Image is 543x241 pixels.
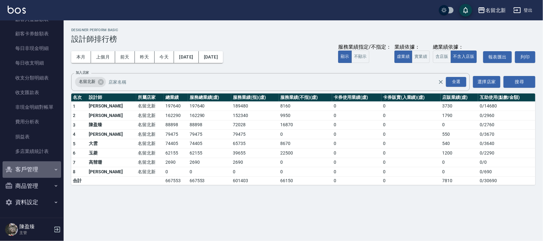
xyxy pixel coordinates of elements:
td: 197640 [188,101,231,111]
button: 前天 [115,51,135,63]
td: 陳盈臻 [87,120,136,130]
td: 大雲 [87,139,136,148]
button: 報表匯出 [483,51,512,63]
button: 商品管理 [3,178,61,195]
td: 8160 [279,101,332,111]
td: 0 / 2290 [478,148,535,158]
td: 39655 [231,148,279,158]
td: 7810 [441,176,478,185]
td: 2690 [231,158,279,167]
button: 虛業績 [394,51,412,63]
span: 2 [73,113,75,118]
td: 0 [381,120,441,130]
button: 列印 [515,51,535,63]
span: 8 [73,169,75,174]
td: 0 [441,158,478,167]
td: 152340 [231,111,279,120]
td: 0 [332,167,381,177]
h2: Designer Perform Basic [71,28,535,32]
td: 0 [279,130,332,139]
td: 62155 [188,148,231,158]
div: 名留北新 [75,77,106,87]
td: 0 [332,148,381,158]
td: 0 [381,139,441,148]
span: 5 [73,141,75,146]
td: 0 / 30690 [478,176,535,185]
td: 0 [332,120,381,130]
td: [PERSON_NAME] [87,101,136,111]
td: 0 [164,167,188,177]
td: [PERSON_NAME] [87,111,136,120]
th: 互助使用(點數/金額) [478,93,535,102]
button: 實業績 [412,51,430,63]
th: 服務業績(不指)(虛) [279,93,332,102]
td: 玉菱 [87,148,136,158]
button: Open [445,76,468,88]
td: 16870 [279,120,332,130]
button: 今天 [155,51,174,63]
td: 72028 [231,120,279,130]
td: 名留北新 [136,101,164,111]
a: 每日非現金明細 [3,41,61,56]
td: 540 [441,139,478,148]
a: 每日收支明細 [3,56,61,71]
th: 服務業績(指)(虛) [231,93,279,102]
h5: 陳盈臻 [19,224,52,230]
td: 0 [231,167,279,177]
td: 0 [279,158,332,167]
button: 含店販 [433,51,451,63]
input: 店家名稱 [107,76,449,87]
td: 0 [381,111,441,120]
td: 名留北新 [136,148,164,158]
div: 全選 [446,77,466,87]
button: 名留北新 [475,4,508,17]
span: 名留北新 [75,79,99,85]
td: 0 [332,176,381,185]
td: 88898 [188,120,231,130]
td: 79475 [164,130,188,139]
td: 0 / 3670 [478,130,535,139]
div: 總業績依據： [433,44,480,51]
td: 0 [381,158,441,167]
span: 4 [73,132,75,137]
td: 0 [332,158,381,167]
td: 79475 [231,130,279,139]
td: 88898 [164,120,188,130]
label: 加入店家 [76,70,89,75]
button: Clear [436,78,445,86]
td: 162290 [164,111,188,120]
div: 服務業績指定/不指定： [338,44,391,51]
td: 0 [381,101,441,111]
th: 設計師 [87,93,136,102]
a: 收支匯款表 [3,86,61,100]
a: 損益表 [3,130,61,144]
td: 79475 [188,130,231,139]
td: 0 [332,139,381,148]
button: 顯示 [338,51,352,63]
td: 名留北新 [136,130,164,139]
a: 費用分析表 [3,115,61,129]
td: 1790 [441,111,478,120]
td: 667553 [164,176,188,185]
img: Person [5,223,18,236]
span: 3 [73,122,75,127]
td: 74405 [164,139,188,148]
td: 3730 [441,101,478,111]
td: 189480 [231,101,279,111]
td: 名留北新 [136,120,164,130]
button: 登出 [511,4,535,16]
button: 不含入店販 [451,51,477,63]
td: 0 / 14680 [478,101,535,111]
span: 7 [73,160,75,165]
button: [DATE] [199,51,223,63]
button: 選擇店家 [473,76,500,88]
table: a dense table [71,93,535,185]
td: 名留北新 [136,111,164,120]
td: 0 [332,111,381,120]
td: 名留北新 [136,167,164,177]
td: 0 / 3640 [478,139,535,148]
button: save [459,4,472,17]
td: 0 [381,176,441,185]
td: 22500 [279,148,332,158]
